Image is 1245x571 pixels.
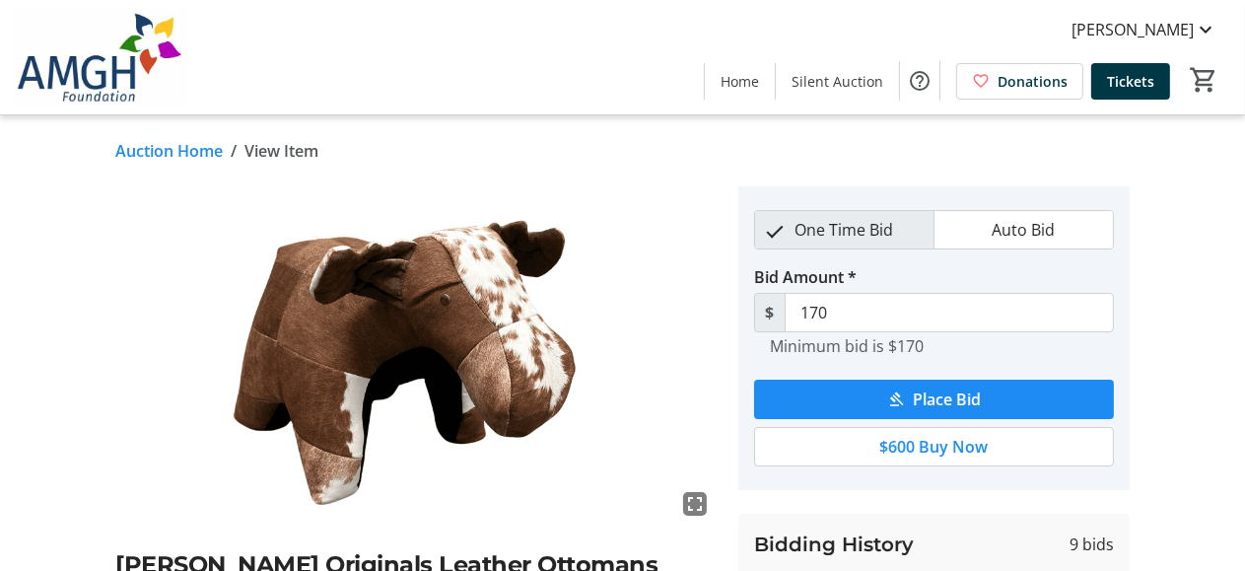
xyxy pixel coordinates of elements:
[244,139,318,163] span: View Item
[721,71,759,92] span: Home
[683,492,707,516] mat-icon: fullscreen
[956,63,1083,100] a: Donations
[1072,18,1194,41] span: [PERSON_NAME]
[900,61,939,101] button: Help
[231,139,237,163] span: /
[1070,533,1114,556] span: 9 bids
[1107,71,1154,92] span: Tickets
[998,71,1068,92] span: Donations
[705,63,775,100] a: Home
[1056,14,1233,45] button: [PERSON_NAME]
[115,186,715,524] img: Image
[792,71,883,92] span: Silent Auction
[770,336,924,356] tr-hint: Minimum bid is $170
[913,388,981,411] span: Place Bid
[1186,62,1221,98] button: Cart
[980,211,1067,249] span: Auto Bid
[12,8,187,107] img: Alexandra Marine & General Hospital Foundation's Logo
[1091,63,1170,100] a: Tickets
[783,211,905,249] span: One Time Bid
[754,427,1114,466] button: $600 Buy Now
[754,380,1114,419] button: Place Bid
[879,435,988,459] span: $600 Buy Now
[115,139,223,163] a: Auction Home
[754,265,857,289] label: Bid Amount *
[776,63,899,100] a: Silent Auction
[754,293,786,332] span: $
[754,530,914,559] h3: Bidding History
